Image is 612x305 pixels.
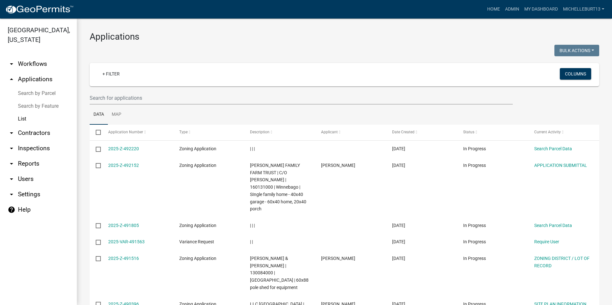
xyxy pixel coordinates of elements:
[250,130,270,134] span: Description
[108,130,143,134] span: Application Number
[392,146,405,151] span: 10/14/2025
[463,223,486,228] span: In Progress
[8,145,15,152] i: arrow_drop_down
[179,256,216,261] span: Zoning Application
[321,130,338,134] span: Applicant
[90,105,108,125] a: Data
[485,3,503,15] a: Home
[463,130,474,134] span: Status
[8,60,15,68] i: arrow_drop_down
[102,125,173,140] datatable-header-cell: Application Number
[97,68,125,80] a: + Filter
[179,130,188,134] span: Type
[528,125,599,140] datatable-header-cell: Current Activity
[534,163,587,168] a: APPLICATION SUBMITTAL
[244,125,315,140] datatable-header-cell: Description
[321,256,355,261] span: Jay R Solum
[8,129,15,137] i: arrow_drop_down
[108,239,145,244] a: 2025-VAR-491563
[90,91,513,105] input: Search for applications
[315,125,386,140] datatable-header-cell: Applicant
[250,163,306,212] span: GIESLER FAMILY FARM TRUST | C/O KELLY J GIESLER | 160131000 | Winnebago | SIngle family home - 40...
[179,146,216,151] span: Zoning Application
[8,160,15,168] i: arrow_drop_down
[534,239,559,244] a: Require User
[534,223,572,228] a: Search Parcel Data
[8,75,15,83] i: arrow_drop_up
[554,45,599,56] button: Bulk Actions
[250,223,255,228] span: | | |
[463,256,486,261] span: In Progress
[250,239,253,244] span: | |
[392,256,405,261] span: 10/13/2025
[463,239,486,244] span: In Progress
[8,175,15,183] i: arrow_drop_down
[250,146,255,151] span: | | |
[392,223,405,228] span: 10/13/2025
[522,3,560,15] a: My Dashboard
[250,256,309,290] span: SOLUM,JAY R & JESSICA H | 130084000 | Spring Grove | 60x88 pole shed for equipment
[108,146,139,151] a: 2025-Z-492220
[534,256,590,268] a: ZONING DISTRICT / LOT OF RECORD
[386,125,457,140] datatable-header-cell: Date Created
[321,163,355,168] span: Brian Giesler
[8,191,15,198] i: arrow_drop_down
[534,130,561,134] span: Current Activity
[179,239,214,244] span: Variance Request
[392,130,415,134] span: Date Created
[108,163,139,168] a: 2025-Z-492152
[463,163,486,168] span: In Progress
[179,163,216,168] span: Zoning Application
[179,223,216,228] span: Zoning Application
[173,125,244,140] datatable-header-cell: Type
[560,68,591,80] button: Columns
[392,239,405,244] span: 10/13/2025
[392,163,405,168] span: 10/14/2025
[503,3,522,15] a: Admin
[560,3,607,15] a: michelleburt13
[108,105,125,125] a: Map
[8,206,15,214] i: help
[463,146,486,151] span: In Progress
[90,125,102,140] datatable-header-cell: Select
[108,223,139,228] a: 2025-Z-491805
[90,31,599,42] h3: Applications
[108,256,139,261] a: 2025-Z-491516
[534,146,572,151] a: Search Parcel Data
[457,125,528,140] datatable-header-cell: Status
